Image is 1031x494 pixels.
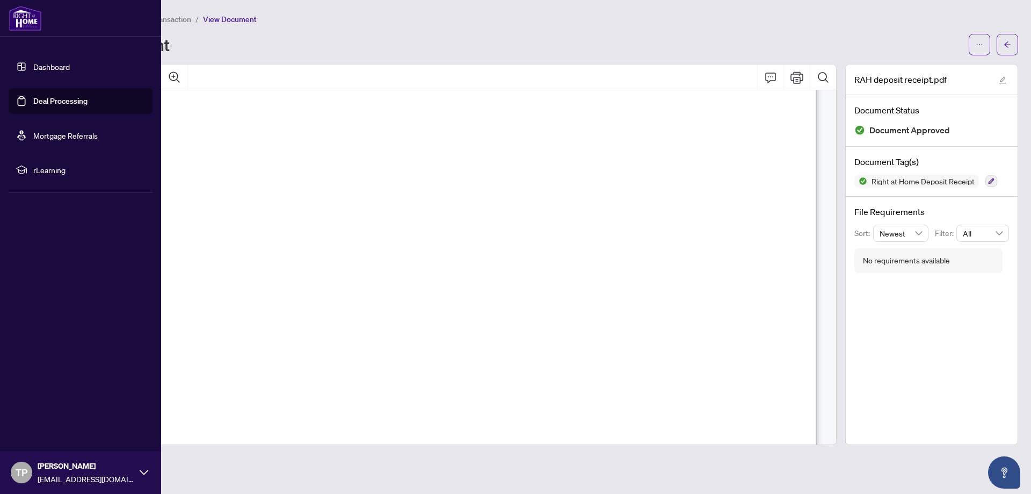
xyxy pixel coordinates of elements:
span: Document Approved [869,123,950,138]
span: arrow-left [1004,41,1011,48]
div: No requirements available [863,255,950,267]
h4: Document Tag(s) [854,155,1009,168]
span: edit [999,76,1006,84]
span: View Document [203,15,257,24]
span: TP [16,465,27,480]
img: logo [9,5,42,31]
span: rLearning [33,164,145,176]
span: RAH deposit receipt.pdf [854,73,947,86]
h4: Document Status [854,104,1009,117]
li: / [195,13,199,25]
h4: File Requirements [854,205,1009,218]
span: Newest [880,225,923,241]
span: Right at Home Deposit Receipt [867,177,979,185]
p: Sort: [854,227,873,239]
span: [PERSON_NAME] [38,460,134,472]
span: [EMAIL_ADDRESS][DOMAIN_NAME] [38,473,134,485]
a: Dashboard [33,62,70,71]
a: Mortgage Referrals [33,131,98,140]
a: Deal Processing [33,96,88,106]
img: Status Icon [854,175,867,188]
img: Document Status [854,125,865,135]
p: Filter: [935,227,956,239]
span: View Transaction [134,15,191,24]
span: ellipsis [976,41,983,48]
button: Open asap [988,456,1020,489]
span: All [963,225,1003,241]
